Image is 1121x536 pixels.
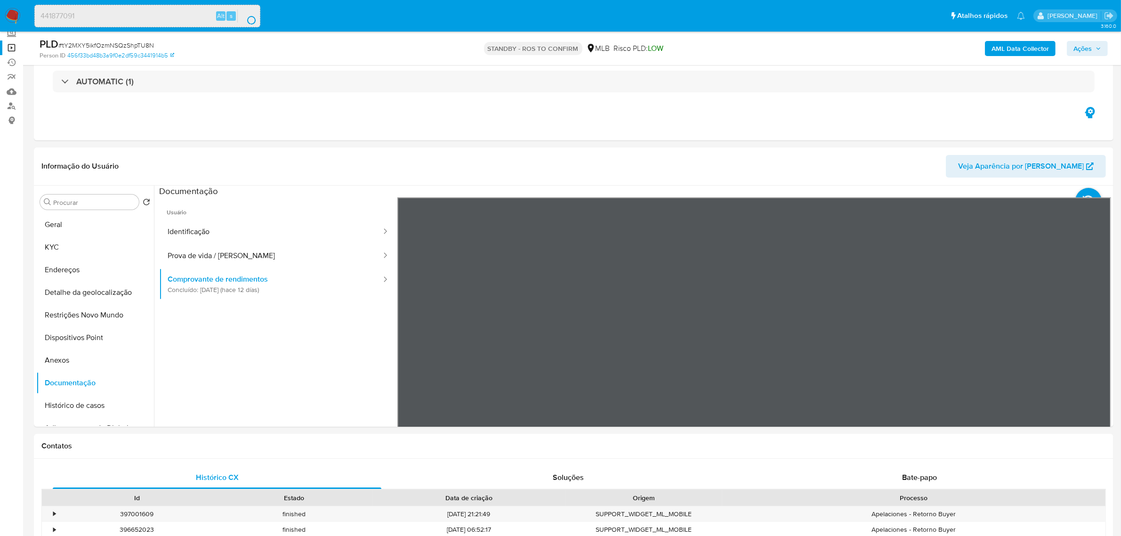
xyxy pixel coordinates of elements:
[222,493,365,503] div: Estado
[76,76,134,87] h3: AUTOMATIC (1)
[372,506,565,522] div: [DATE] 21:21:49
[36,326,154,349] button: Dispositivos Point
[1073,41,1092,56] span: Ações
[946,155,1106,178] button: Veja Aparência por [PERSON_NAME]
[1104,11,1114,21] a: Sair
[614,43,664,54] span: Risco PLD:
[36,259,154,281] button: Endereços
[36,236,154,259] button: KYC
[1048,11,1101,20] p: emerson.gomes@mercadopago.com.br
[36,304,154,326] button: Restrições Novo Mundo
[36,349,154,372] button: Anexos
[41,441,1106,451] h1: Contatos
[36,394,154,417] button: Histórico de casos
[215,506,372,522] div: finished
[40,51,65,60] b: Person ID
[1067,41,1108,56] button: Ações
[902,472,937,483] span: Bate-papo
[36,213,154,236] button: Geral
[992,41,1049,56] b: AML Data Collector
[985,41,1056,56] button: AML Data Collector
[36,281,154,304] button: Detalhe da geolocalização
[67,51,174,60] a: 456f33bd48b3a9f0e2df59c3441914b5
[648,43,664,54] span: LOW
[53,198,135,207] input: Procurar
[729,493,1099,503] div: Processo
[217,11,225,20] span: Alt
[53,510,56,519] div: •
[143,198,150,209] button: Retornar ao pedido padrão
[53,71,1095,92] div: AUTOMATIC (1)
[1017,12,1025,20] a: Notificações
[553,472,584,483] span: Soluções
[484,42,582,55] p: STANDBY - ROS TO CONFIRM
[53,525,56,534] div: •
[237,9,257,23] button: search-icon
[722,506,1105,522] div: Apelaciones - Retorno Buyer
[230,11,233,20] span: s
[957,11,1008,21] span: Atalhos rápidos
[36,417,154,439] button: Adiantamentos de Dinheiro
[379,493,559,503] div: Data de criação
[40,36,58,51] b: PLD
[958,155,1084,178] span: Veja Aparência por [PERSON_NAME]
[58,506,215,522] div: 397001609
[586,43,610,54] div: MLB
[41,162,119,171] h1: Informação do Usuário
[35,10,260,22] input: Pesquise usuários ou casos...
[44,198,51,206] button: Procurar
[565,506,722,522] div: SUPPORT_WIDGET_ML_MOBILE
[196,472,239,483] span: Histórico CX
[58,41,154,50] span: # tY2MXY5ikfOzmNSQzShpTU8N
[572,493,716,503] div: Origem
[1101,22,1116,30] span: 3.160.0
[65,493,209,503] div: Id
[36,372,154,394] button: Documentação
